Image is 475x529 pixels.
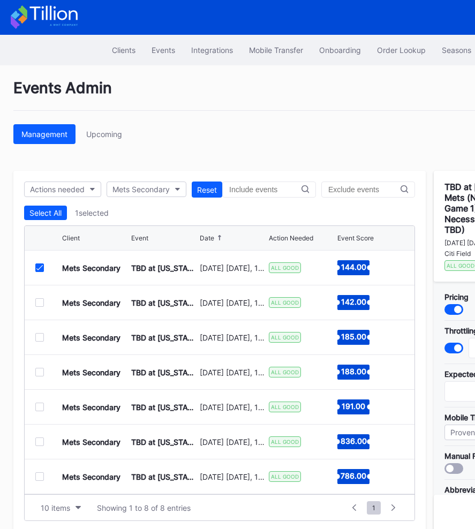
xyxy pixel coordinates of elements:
[183,40,241,60] button: Integrations
[30,185,85,194] div: Actions needed
[200,403,266,412] div: [DATE] [DATE], 11:59PM
[319,46,361,55] div: Onboarding
[152,46,175,55] div: Events
[269,436,301,447] div: ALL GOOD
[200,437,266,447] div: [DATE] [DATE], 11:59PM
[29,208,62,217] div: Select All
[191,46,233,55] div: Integrations
[131,298,198,307] div: TBD at [US_STATE] Mets (NLDS, Home Game 2) (If Necessary) (Date TBD)
[200,298,266,307] div: [DATE] [DATE], 11:59PM
[269,471,301,482] div: ALL GOOD
[341,367,366,376] text: 188.00
[104,40,144,60] button: Clients
[367,501,381,515] span: 1
[24,182,101,197] button: Actions needed
[269,234,313,242] div: Action Needed
[41,503,70,512] div: 10 items
[21,130,67,139] div: Management
[342,402,365,411] text: 191.00
[341,297,366,306] text: 142.00
[269,262,301,273] div: ALL GOOD
[131,472,198,481] div: TBD at [US_STATE] Mets (World Series, Home Game 2) (If Necessary) (Date TBD)
[13,124,76,144] button: Management
[62,403,120,412] div: Mets Secondary
[62,333,120,342] div: Mets Secondary
[200,263,266,273] div: [DATE] [DATE], 11:59PM
[241,40,311,60] button: Mobile Transfer
[112,185,170,194] div: Mets Secondary
[62,263,120,273] div: Mets Secondary
[197,185,217,194] div: Reset
[442,46,471,55] div: Seasons
[131,437,198,447] div: TBD at [US_STATE] Mets (World Series, Home Game 1) (If Necessary) (Date TBD)
[62,437,120,447] div: Mets Secondary
[269,297,301,308] div: ALL GOOD
[62,298,120,307] div: Mets Secondary
[131,234,148,242] div: Event
[269,402,301,412] div: ALL GOOD
[62,234,80,242] div: Client
[144,40,183,60] button: Events
[131,368,198,377] div: TBD at [US_STATE] Mets (NLCS, Home Game 2) (If Necessary) (Date TBD)
[112,46,135,55] div: Clients
[62,368,120,377] div: Mets Secondary
[62,472,120,481] div: Mets Secondary
[269,367,301,377] div: ALL GOOD
[192,182,222,198] button: Reset
[337,234,374,242] div: Event Score
[200,472,266,481] div: [DATE] [DATE], 11:59PM
[78,124,130,144] button: Upcoming
[200,333,266,342] div: [DATE] [DATE], 11:59PM
[249,46,303,55] div: Mobile Transfer
[200,368,266,377] div: [DATE] [DATE], 11:59PM
[229,185,301,194] input: Include events
[97,503,191,512] div: Showing 1 to 8 of 8 entries
[86,130,122,139] div: Upcoming
[107,182,186,197] button: Mets Secondary
[200,234,214,242] div: Date
[341,262,366,271] text: 144.00
[341,471,366,480] text: 786.00
[369,40,434,60] button: Order Lookup
[131,333,198,342] div: TBD at [US_STATE] Mets (NLCS, Home Game 1) (If Necessary) (Date TBD)
[131,263,198,273] div: TBD at [US_STATE] Mets (NLDS, Home Game 1) (If Necessary) (Date TBD)
[269,332,301,343] div: ALL GOOD
[341,332,366,341] text: 185.00
[328,185,401,194] input: Exclude events
[341,436,367,445] text: 836.00
[35,501,86,515] button: 10 items
[377,46,426,55] div: Order Lookup
[75,208,109,217] div: 1 selected
[311,40,369,60] button: Onboarding
[24,206,67,220] button: Select All
[131,403,198,412] div: TBD at [US_STATE] Mets (NLCS, Home Game 3) (If Necessary) (Date TBD)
